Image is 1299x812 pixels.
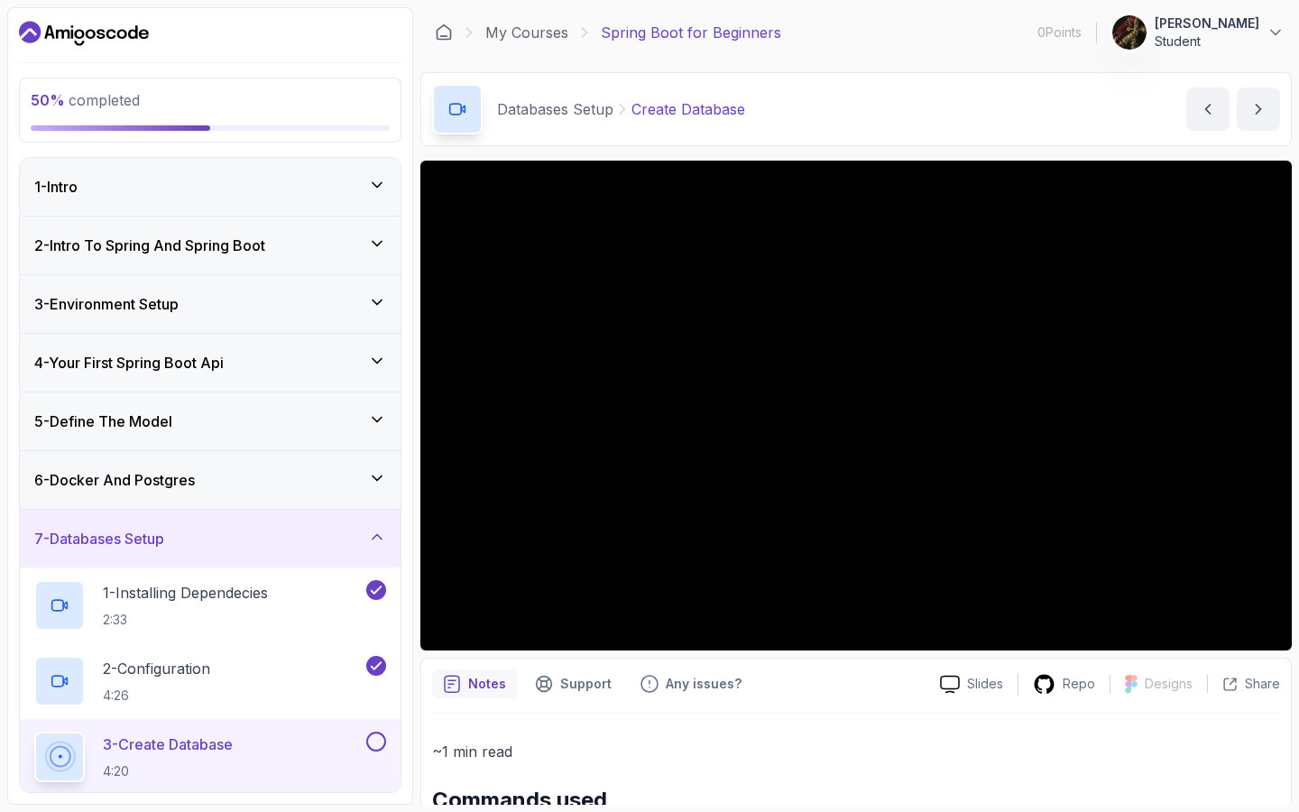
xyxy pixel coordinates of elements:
h3: 2 - Intro To Spring And Spring Boot [34,235,265,256]
span: 50 % [31,91,65,109]
button: next content [1237,88,1280,131]
button: 6-Docker And Postgres [20,451,401,509]
p: 2:33 [103,611,268,629]
a: Slides [926,675,1018,694]
p: [PERSON_NAME] [1155,14,1259,32]
button: 2-Intro To Spring And Spring Boot [20,217,401,274]
button: 7-Databases Setup [20,510,401,567]
iframe: 3 - Create Database [420,161,1292,651]
button: 3-Create Database4:20 [34,732,386,782]
h3: 1 - Intro [34,176,78,198]
span: completed [31,91,140,109]
p: 1 - Installing Dependecies [103,582,268,604]
p: Spring Boot for Beginners [601,22,781,43]
h3: 7 - Databases Setup [34,528,164,549]
button: user profile image[PERSON_NAME]Student [1111,14,1285,51]
button: previous content [1186,88,1230,131]
img: user profile image [1112,15,1147,50]
h3: 4 - Your First Spring Boot Api [34,352,224,374]
p: 4:20 [103,762,233,780]
button: Support button [524,669,622,698]
h3: 6 - Docker And Postgres [34,469,195,491]
p: ~1 min read [432,739,1280,764]
p: Any issues? [666,675,742,693]
p: 0 Points [1037,23,1082,42]
p: Support [560,675,612,693]
a: Dashboard [435,23,453,42]
p: Designs [1145,675,1193,693]
h3: 3 - Environment Setup [34,293,179,315]
button: 1-Intro [20,158,401,216]
button: 3-Environment Setup [20,275,401,333]
button: 5-Define The Model [20,392,401,450]
button: 1-Installing Dependecies2:33 [34,580,386,631]
p: Slides [967,675,1003,693]
p: 2 - Configuration [103,658,210,679]
p: Notes [468,675,506,693]
a: Dashboard [19,19,149,48]
p: Databases Setup [497,98,613,120]
button: 4-Your First Spring Boot Api [20,334,401,392]
p: Share [1245,675,1280,693]
p: Repo [1063,675,1095,693]
button: 2-Configuration4:26 [34,656,386,706]
h3: 5 - Define The Model [34,411,172,432]
p: 3 - Create Database [103,734,233,755]
button: Share [1207,675,1280,693]
p: 4:26 [103,687,210,705]
a: Repo [1018,673,1110,696]
a: My Courses [485,22,568,43]
p: Student [1155,32,1259,51]
button: Feedback button [630,669,752,698]
p: Create Database [631,98,745,120]
button: notes button [432,669,517,698]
